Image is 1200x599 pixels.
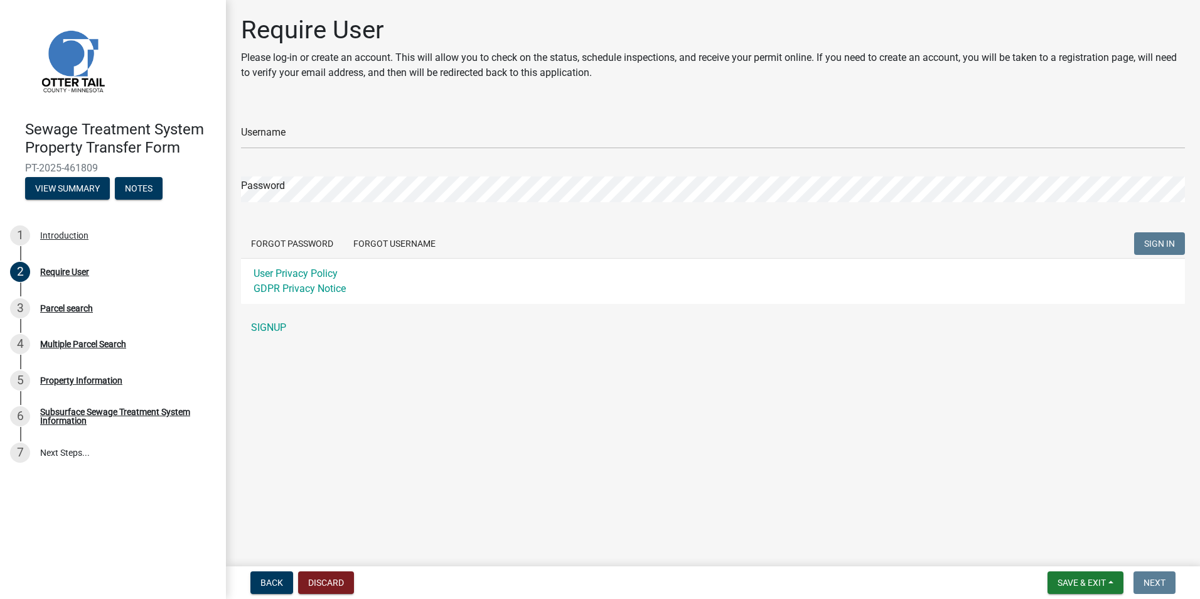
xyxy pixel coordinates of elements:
button: Forgot Password [241,232,343,255]
div: Property Information [40,376,122,385]
h4: Sewage Treatment System Property Transfer Form [25,121,216,157]
span: Back [260,578,283,588]
a: GDPR Privacy Notice [254,283,346,294]
div: Parcel search [40,304,93,313]
a: SIGNUP [241,315,1185,340]
div: 7 [10,443,30,463]
wm-modal-confirm: Notes [115,184,163,194]
h1: Require User [241,15,1185,45]
div: 3 [10,298,30,318]
div: 2 [10,262,30,282]
span: SIGN IN [1144,239,1175,249]
div: 5 [10,370,30,391]
button: Notes [115,177,163,200]
button: Discard [298,571,354,594]
p: Please log-in or create an account. This will allow you to check on the status, schedule inspecti... [241,50,1185,80]
span: Next [1144,578,1165,588]
div: Require User [40,267,89,276]
div: 4 [10,334,30,354]
button: View Summary [25,177,110,200]
span: PT-2025-461809 [25,162,201,174]
div: Multiple Parcel Search [40,340,126,348]
div: 6 [10,406,30,426]
wm-modal-confirm: Summary [25,184,110,194]
a: User Privacy Policy [254,267,338,279]
button: Save & Exit [1047,571,1123,594]
img: Otter Tail County, Minnesota [25,13,119,107]
span: Save & Exit [1058,578,1106,588]
button: SIGN IN [1134,232,1185,255]
button: Next [1133,571,1176,594]
button: Back [250,571,293,594]
div: Subsurface Sewage Treatment System Information [40,407,206,425]
div: 1 [10,225,30,246]
button: Forgot Username [343,232,446,255]
div: Introduction [40,231,88,240]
